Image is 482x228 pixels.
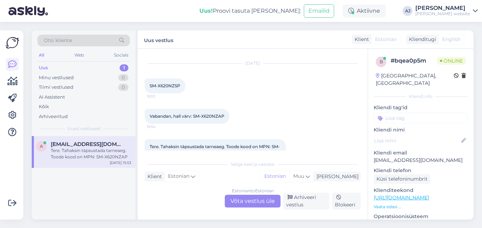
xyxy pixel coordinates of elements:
div: Estonian [261,171,289,182]
div: Arhiveeri vestlus [283,193,329,210]
div: 1 [120,64,128,71]
div: Valige keel ja vastake [145,161,361,168]
div: AJ [403,6,412,16]
div: Proovi tasuta [PERSON_NAME]: [199,7,301,15]
p: [EMAIL_ADDRESS][DOMAIN_NAME] [374,157,468,164]
div: [DATE] [145,60,361,66]
div: Uus [39,64,48,71]
span: SM-X620NZSP [150,83,180,88]
div: Arhiveeritud [39,113,68,120]
div: Blokeeri [332,193,361,210]
span: Muu [293,173,304,179]
span: Otsi kliente [44,37,72,44]
div: Klienditugi [406,36,436,43]
img: Askly Logo [6,36,19,49]
div: All [37,51,46,60]
a: [URL][DOMAIN_NAME] [374,194,429,201]
div: Socials [113,51,130,60]
div: Aktiivne [343,5,386,17]
div: Minu vestlused [39,74,74,81]
span: 15:54 [147,124,173,129]
span: alwwwex@gmail.com [51,141,124,147]
button: Emailid [304,4,334,18]
label: Uus vestlus [144,35,173,44]
span: Estonian [168,173,189,180]
div: Kõik [39,103,49,110]
a: [PERSON_NAME][PERSON_NAME] website [415,5,478,17]
div: Web [73,51,85,60]
p: Kliendi email [374,149,468,157]
p: Operatsioonisüsteem [374,213,468,220]
div: [GEOGRAPHIC_DATA], [GEOGRAPHIC_DATA] [376,72,454,87]
div: Küsi telefoninumbrit [374,174,430,184]
input: Lisa tag [374,113,468,123]
b: Uus! [199,7,213,14]
span: Uued vestlused [67,125,100,132]
input: Lisa nimi [374,137,460,145]
div: AI Assistent [39,94,65,101]
div: Tiimi vestlused [39,84,73,91]
p: Klienditeekond [374,187,468,194]
span: a [40,144,43,149]
p: Vaata edasi ... [374,204,468,210]
p: Kliendi tag'id [374,104,468,111]
div: Estonian to Estonian [232,188,274,194]
span: English [442,36,460,43]
span: Tere. Tahaksin täpsustada tarneaeg. Toode kood on MPN: SM-X620NZAP [150,144,280,156]
div: # bqea0p5m [391,57,437,65]
div: Klient [145,173,162,180]
div: 0 [118,84,128,91]
div: Võta vestlus üle [225,195,281,207]
div: Kliendi info [374,93,468,100]
div: 0 [118,74,128,81]
span: Estonian [375,36,397,43]
p: Kliendi nimi [374,126,468,134]
div: [PERSON_NAME] website [415,11,470,17]
span: Vabandan, hall värv: SM-X620NZAP [150,113,224,119]
p: Kliendi telefon [374,167,468,174]
span: b [380,59,383,64]
span: 15:53 [147,94,173,99]
div: [PERSON_NAME] [415,5,470,11]
span: Online [437,57,466,65]
div: [PERSON_NAME] [314,173,359,180]
div: [DATE] 15:53 [110,160,131,165]
div: Tere. Tahaksin täpsustada tarneaeg. Toode kood on MPN: SM-X620NZAP [51,147,131,160]
div: Klient [352,36,369,43]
